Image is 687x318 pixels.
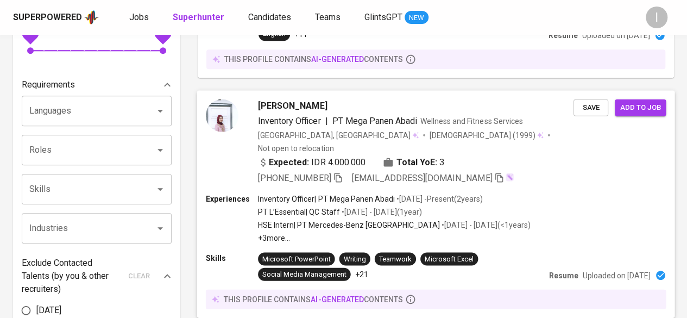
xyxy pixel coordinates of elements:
span: Teams [315,12,341,22]
p: Resume [549,270,578,280]
span: [EMAIL_ADDRESS][DOMAIN_NAME] [352,172,493,183]
span: [DATE] [36,304,61,317]
span: AI-generated [311,295,363,303]
a: Teams [315,11,343,24]
button: Open [153,142,168,158]
span: [PERSON_NAME] [258,99,327,112]
div: Microsoft PowerPoint [262,254,330,264]
p: +3 more ... [258,233,531,244]
span: [DEMOGRAPHIC_DATA] [430,129,512,140]
img: app logo [84,9,99,26]
div: Exclude Contacted Talents (by you & other recruiters)clear [22,257,172,296]
p: Skills [206,252,258,263]
span: 3 [439,155,444,169]
span: Jobs [129,12,149,22]
p: • [DATE] - [DATE] ( <1 years ) [440,220,530,230]
p: Not open to relocation [258,142,333,153]
div: Social Media Management [262,269,346,279]
b: Total YoE: [396,155,437,169]
span: Add to job [620,101,660,114]
a: Superhunter [173,11,226,24]
span: [PHONE_NUMBER] [258,172,331,183]
div: (1999) [430,129,544,140]
div: IDR 4.000.000 [258,155,365,169]
div: Microsoft Excel [425,254,474,264]
span: | [325,114,327,127]
div: Teamwork [379,254,412,264]
span: Wellness and Fitness Services [420,116,523,125]
button: Add to job [615,99,666,116]
span: AI-generated [311,55,364,64]
span: PT Mega Panen Abadi [332,115,417,126]
a: GlintsGPT NEW [364,11,428,24]
p: this profile contains contents [224,54,403,65]
img: b76402e1fc29003444588bebef3ec00c.jpeg [206,99,238,132]
p: Inventory Officer | PT Mega Panen Abadi [258,194,395,204]
a: [PERSON_NAME]Inventory Officer|PT Mega Panen AbadiWellness and Fitness Services[GEOGRAPHIC_DATA],... [198,91,674,317]
span: NEW [405,13,428,23]
div: I [646,7,667,28]
span: Candidates [248,12,291,22]
b: Superhunter [173,12,224,22]
a: Jobs [129,11,151,24]
button: Open [153,182,168,197]
p: +21 [355,269,368,279]
p: Uploaded on [DATE] [583,270,651,280]
a: Candidates [248,11,293,24]
p: PT L’Essential | QC Staff [258,207,339,217]
span: Save [579,101,603,114]
p: • [DATE] - Present ( 2 years ) [395,194,483,204]
p: Experiences [206,194,258,204]
div: Requirements [22,74,172,96]
p: Requirements [22,78,75,91]
p: Uploaded on [DATE] [582,30,650,41]
div: Writing [343,254,365,264]
button: Save [573,99,608,116]
img: magic_wand.svg [505,172,514,181]
p: Exclude Contacted Talents (by you & other recruiters) [22,257,122,296]
p: • [DATE] - [DATE] ( 1 year ) [339,207,421,217]
button: Open [153,221,168,236]
b: Expected: [269,155,309,169]
p: Resume [549,30,578,41]
p: this profile contains contents [224,294,403,304]
div: [GEOGRAPHIC_DATA], [GEOGRAPHIC_DATA] [258,129,419,140]
a: Superpoweredapp logo [13,9,99,26]
span: Inventory Officer [258,115,320,126]
button: Open [153,103,168,119]
div: Superpowered [13,11,82,24]
span: GlintsGPT [364,12,402,22]
p: HSE Intern | PT Mercedes-Benz [GEOGRAPHIC_DATA] [258,220,440,230]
